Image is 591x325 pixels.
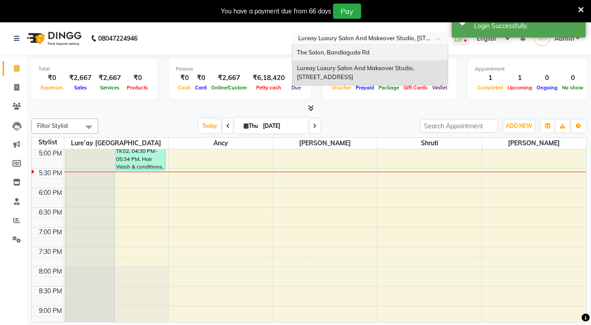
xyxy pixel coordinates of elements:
span: Lureay Luxury Salon And Makeover Studio, [STREET_ADDRESS] [297,64,416,80]
span: Upcoming [505,84,534,91]
span: No show [560,84,586,91]
span: Today [199,119,221,133]
div: Total [38,65,150,73]
span: Completed [475,84,505,91]
div: ₹0 [193,73,209,83]
div: ₹2,667 [209,73,249,83]
div: Appointment [475,65,586,73]
span: Package [376,84,401,91]
span: Petty cash [254,84,283,91]
span: Online/Custom [209,84,249,91]
ng-dropdown-panel: Options list [292,44,448,86]
div: You have a payment due from 66 days [221,7,331,16]
span: Services [98,84,122,91]
span: Voucher [329,84,354,91]
div: 5:00 PM [37,149,64,158]
div: ₹6,18,420 [249,73,288,83]
button: ADD NEW [504,120,534,132]
span: ADD NEW [506,122,532,129]
div: 7:30 PM [37,247,64,257]
span: Expenses [38,84,66,91]
div: 7:00 PM [37,228,64,237]
div: 6:30 PM [37,208,64,217]
span: The Salon, Bandlaguda Rd [297,49,370,56]
div: 9:00 PM [37,306,64,316]
button: Pay [333,4,361,19]
img: logo [23,26,84,51]
span: Sales [72,84,89,91]
div: 6:00 PM [37,188,64,198]
div: ₹2,667 [95,73,125,83]
div: 1 [475,73,505,83]
input: 2025-09-04 [260,119,305,133]
div: [PERSON_NAME], TK02, 04:30 PM-05:34 PM, Hair Wash & conditions, Hair Straightener,Threading - Eye... [116,130,165,170]
span: Ancy [169,138,273,149]
span: Shruti [378,138,482,149]
span: [PERSON_NAME] [482,138,587,149]
span: Due [289,84,303,91]
div: 0 [534,73,560,83]
span: Prepaid [354,84,376,91]
span: Cash [176,84,193,91]
span: [PERSON_NAME] [273,138,377,149]
span: Lure’ay [GEOGRAPHIC_DATA] [64,138,168,149]
div: 1 [505,73,534,83]
div: Login Successfully. [474,21,579,31]
img: Admin [534,30,550,46]
b: 08047224946 [98,26,137,51]
div: 8:00 PM [37,267,64,276]
div: ₹0 [38,73,66,83]
div: Stylist [32,138,64,147]
div: ₹0 [176,73,193,83]
div: 5:30 PM [37,169,64,178]
input: Search Appointment [420,119,498,133]
span: Thu [241,122,260,129]
span: Card [193,84,209,91]
span: Gift Cards [401,84,430,91]
div: 0 [560,73,586,83]
span: Filter Stylist [37,122,68,129]
span: Products [125,84,150,91]
div: ₹2,667 [66,73,95,83]
span: Admin [554,34,574,43]
span: Ongoing [534,84,560,91]
div: 8:30 PM [37,287,64,296]
div: ₹0 [288,73,304,83]
span: Wallet [430,84,449,91]
div: Finance [176,65,304,73]
div: ₹0 [125,73,150,83]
